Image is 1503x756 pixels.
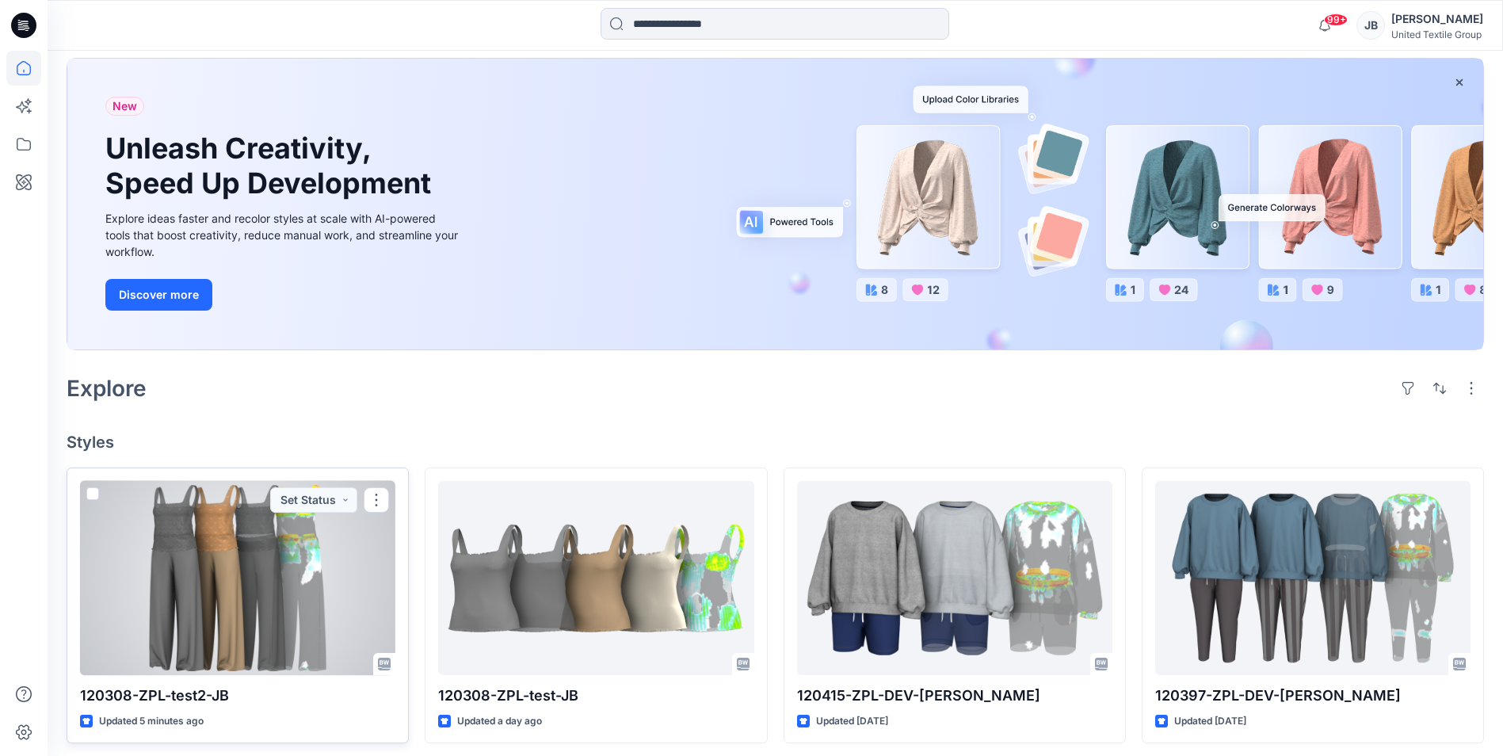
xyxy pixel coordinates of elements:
[1155,481,1471,675] a: 120397-ZPL-DEV-RG-JB
[105,279,212,311] button: Discover more
[80,481,395,675] a: 120308-ZPL-test2-JB
[1391,10,1483,29] div: [PERSON_NAME]
[797,685,1112,707] p: 120415-ZPL-DEV-[PERSON_NAME]
[1324,13,1348,26] span: 99+
[99,713,204,730] p: Updated 5 minutes ago
[1391,29,1483,40] div: United Textile Group
[67,433,1484,452] h4: Styles
[457,713,542,730] p: Updated a day ago
[105,210,462,260] div: Explore ideas faster and recolor styles at scale with AI-powered tools that boost creativity, red...
[113,97,137,116] span: New
[816,713,888,730] p: Updated [DATE]
[105,132,438,200] h1: Unleash Creativity, Speed Up Development
[105,279,462,311] a: Discover more
[438,481,753,675] a: 120308-ZPL-test-JB
[67,376,147,401] h2: Explore
[80,685,395,707] p: 120308-ZPL-test2-JB
[1174,713,1246,730] p: Updated [DATE]
[1155,685,1471,707] p: 120397-ZPL-DEV-[PERSON_NAME]
[1356,11,1385,40] div: JB
[438,685,753,707] p: 120308-ZPL-test-JB
[797,481,1112,675] a: 120415-ZPL-DEV-RG-JB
